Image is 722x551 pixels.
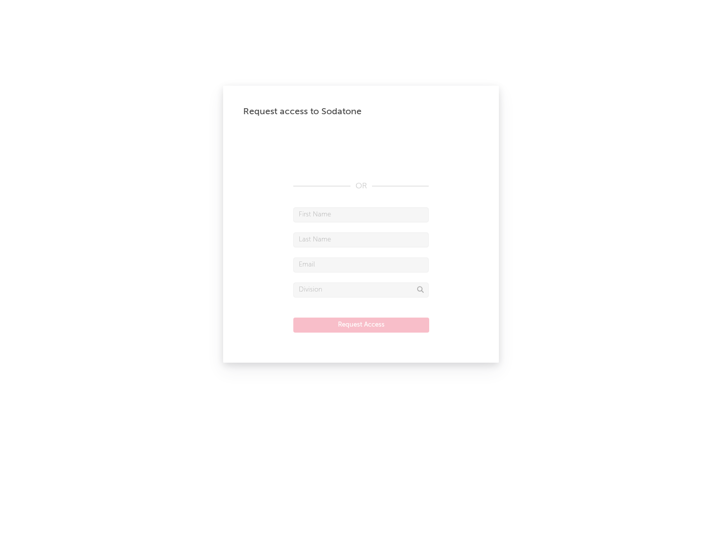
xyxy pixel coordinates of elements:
input: Division [293,283,429,298]
div: OR [293,180,429,192]
input: First Name [293,207,429,222]
div: Request access to Sodatone [243,106,479,118]
input: Email [293,257,429,272]
button: Request Access [293,318,429,333]
input: Last Name [293,232,429,247]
